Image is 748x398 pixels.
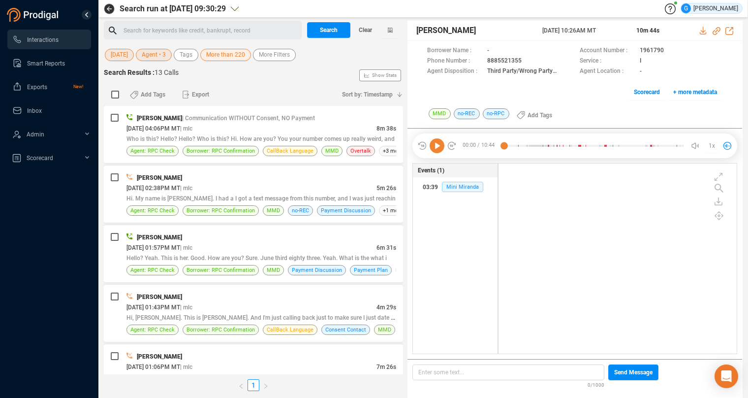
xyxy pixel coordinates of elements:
[376,244,396,251] span: 6m 31s
[457,138,504,153] span: 00:00 / 10:44
[320,22,338,38] span: Search
[137,353,182,360] span: [PERSON_NAME]
[7,53,91,73] li: Smart Reports
[180,364,192,370] span: | mlc
[503,166,737,353] div: grid
[7,30,91,49] li: Interactions
[542,26,625,35] span: [DATE] 10:26AM MT
[253,49,296,61] button: More Filters
[126,244,180,251] span: [DATE] 01:57PM MT
[104,225,403,282] div: [PERSON_NAME][DATE] 01:57PM MT| mlc6m 31sHello? Yeah. This is her. Good. How are you? Sure. June ...
[359,22,372,38] span: Clear
[27,84,47,91] span: Exports
[487,66,558,77] span: Third Party/Wrong Party Contact
[342,87,393,102] span: Sort by: Timestamp
[709,138,715,154] span: 1x
[192,87,209,102] span: Export
[423,179,438,195] div: 03:39
[12,53,83,73] a: Smart Reports
[12,77,83,97] a: ExportsNew!
[608,365,658,380] button: Send Message
[142,49,166,61] span: Agent • 3
[413,177,498,197] button: 03:39Mini Miranda
[715,365,738,388] div: Open Intercom Messenger
[130,325,175,334] span: Agent: RPC Check
[442,182,483,192] span: Mini Miranda
[206,49,245,61] span: More than 220
[187,325,255,334] span: Borrower: RPC Confirmation
[267,325,313,334] span: CallBack Language
[187,265,255,275] span: Borrower: RPC Confirmation
[267,146,313,156] span: CallBack Language
[634,84,660,100] span: Scorecard
[126,255,387,262] span: Hello? Yeah. This is her. Good. How are you? Sure. June third eighty three. Yeah. What is the what i
[155,68,179,76] span: 13 Calls
[126,125,180,132] span: [DATE] 04:06PM MT
[176,87,215,102] button: Export
[180,125,192,132] span: | mlc
[588,380,604,389] span: 0/1000
[141,87,165,102] span: Add Tags
[292,206,309,215] span: no-REC
[12,100,83,120] a: Inbox
[259,379,272,391] li: Next Page
[628,84,665,100] button: Scorecard
[350,146,371,156] span: Overtalk
[130,206,175,215] span: Agent: RPC Check
[454,108,480,119] span: no-REC
[379,205,407,216] span: +1 more
[137,115,182,122] span: [PERSON_NAME]
[528,107,552,123] span: Add Tags
[325,325,366,334] span: Consent Contact
[137,294,182,300] span: [PERSON_NAME]
[130,146,175,156] span: Agent: RPC Check
[354,265,388,275] span: Payment Plan
[180,185,192,192] span: | mlc
[259,379,272,391] button: right
[235,379,248,391] li: Previous Page
[580,46,635,56] span: Account Number :
[376,185,396,192] span: 5m 26s
[396,265,424,275] span: +3 more
[126,374,395,381] span: Yes. My name is [PERSON_NAME]. I just got served papers from a hospital trying to sue me. Zero six o
[248,379,259,391] li: 1
[7,77,91,97] li: Exports
[187,146,255,156] span: Borrower: RPC Confirmation
[350,22,380,38] button: Clear
[73,77,83,97] span: New!
[248,380,259,391] a: 1
[376,125,396,132] span: 8m 38s
[580,56,635,66] span: Service :
[126,135,395,142] span: Who is this? Hello? Hello? Who is this? Hi. How are you? You your number comes up really weird, and
[668,84,722,100] button: + more metadata
[124,87,171,102] button: Add Tags
[200,49,251,61] button: More than 220
[27,36,59,43] span: Interactions
[137,234,182,241] span: [PERSON_NAME]
[336,87,403,102] button: Sort by: Timestamp
[427,46,482,56] span: Borrower Name :
[640,66,642,77] span: -
[12,30,83,49] a: Interactions
[126,364,180,370] span: [DATE] 01:06PM MT
[27,107,42,114] span: Inbox
[259,49,290,61] span: More Filters
[120,3,226,15] span: Search run at [DATE] 09:30:29
[292,265,342,275] span: Payment Discussion
[263,383,269,389] span: right
[267,206,280,215] span: MMD
[378,325,391,334] span: MMD
[418,166,444,175] span: Events (1)
[180,304,192,311] span: | mlc
[104,106,403,163] div: [PERSON_NAME]| Communication WITHOUT Consent, NO Payment[DATE] 04:06PM MT| mlc8m 38sWho is this? ...
[238,383,244,389] span: left
[640,46,664,56] span: 1961790
[126,304,180,311] span: [DATE] 01:43PM MT
[376,364,396,370] span: 7m 26s
[126,185,180,192] span: [DATE] 02:38PM MT
[27,60,65,67] span: Smart Reports
[126,195,396,202] span: Hi. My name is [PERSON_NAME]. I had a I got a text message from this number, and I was just reachin
[126,313,429,321] span: Hi, [PERSON_NAME]. This is [PERSON_NAME]. And I'm just calling back just to make sure I just date...
[111,49,128,61] span: [DATE]
[7,100,91,120] li: Inbox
